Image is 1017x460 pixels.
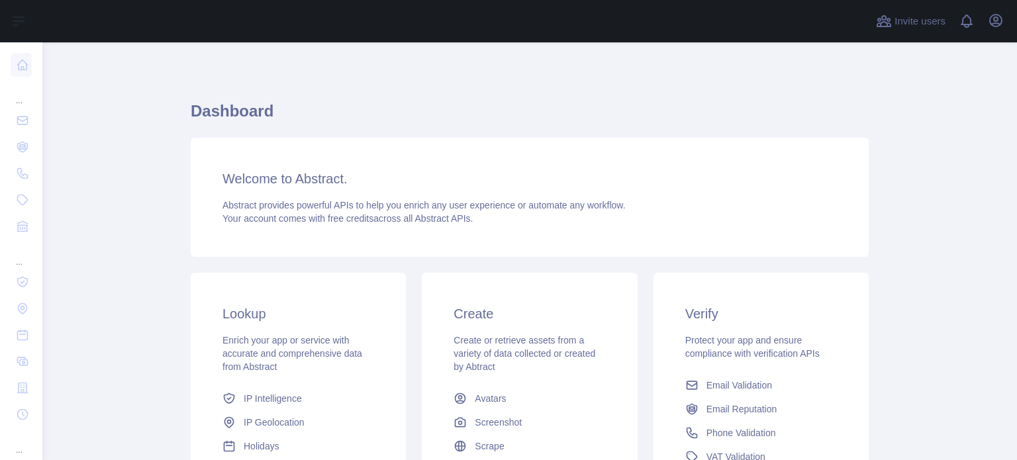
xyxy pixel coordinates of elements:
[448,434,610,458] a: Scrape
[873,11,948,32] button: Invite users
[217,387,379,410] a: IP Intelligence
[222,304,374,323] h3: Lookup
[244,439,279,453] span: Holidays
[11,79,32,106] div: ...
[328,213,373,224] span: free credits
[706,379,772,392] span: Email Validation
[706,426,776,439] span: Phone Validation
[706,402,777,416] span: Email Reputation
[475,439,504,453] span: Scrape
[11,429,32,455] div: ...
[685,304,837,323] h3: Verify
[222,213,473,224] span: Your account comes with across all Abstract APIs.
[222,169,837,188] h3: Welcome to Abstract.
[895,14,945,29] span: Invite users
[244,416,305,429] span: IP Geolocation
[217,410,379,434] a: IP Geolocation
[685,335,820,359] span: Protect your app and ensure compliance with verification APIs
[222,335,362,372] span: Enrich your app or service with accurate and comprehensive data from Abstract
[680,373,842,397] a: Email Validation
[191,101,869,132] h1: Dashboard
[222,200,626,210] span: Abstract provides powerful APIs to help you enrich any user experience or automate any workflow.
[475,392,506,405] span: Avatars
[680,421,842,445] a: Phone Validation
[244,392,302,405] span: IP Intelligence
[448,410,610,434] a: Screenshot
[454,335,595,372] span: Create or retrieve assets from a variety of data collected or created by Abtract
[448,387,610,410] a: Avatars
[454,304,605,323] h3: Create
[475,416,522,429] span: Screenshot
[11,241,32,267] div: ...
[680,397,842,421] a: Email Reputation
[217,434,379,458] a: Holidays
